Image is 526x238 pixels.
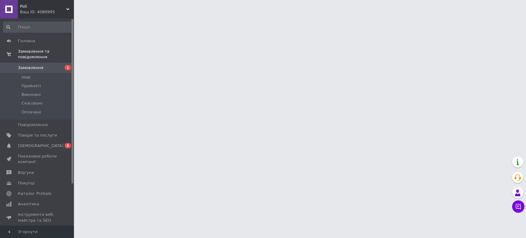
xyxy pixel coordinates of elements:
[22,83,41,89] span: Прийняті
[20,4,66,9] span: Poli
[22,92,41,97] span: Виконані
[18,143,63,149] span: [DEMOGRAPHIC_DATA]
[18,122,48,128] span: Повідомлення
[18,212,57,223] span: Інструменти веб-майстра та SEO
[18,191,51,196] span: Каталог ProSale
[65,143,71,148] span: 5
[20,9,74,15] div: Ваш ID: 4080995
[18,180,35,186] span: Покупці
[22,75,31,80] span: Нові
[18,65,43,71] span: Замовлення
[3,22,72,33] input: Пошук
[18,154,57,165] span: Показники роботи компанії
[18,133,57,138] span: Товари та послуги
[22,101,43,106] span: Скасовані
[512,200,524,213] button: Чат з покупцем
[18,49,74,60] span: Замовлення та повідомлення
[22,109,41,115] span: Оплачені
[18,38,35,44] span: Головна
[65,65,71,70] span: 1
[18,201,39,207] span: Аналітика
[18,170,34,175] span: Відгуки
